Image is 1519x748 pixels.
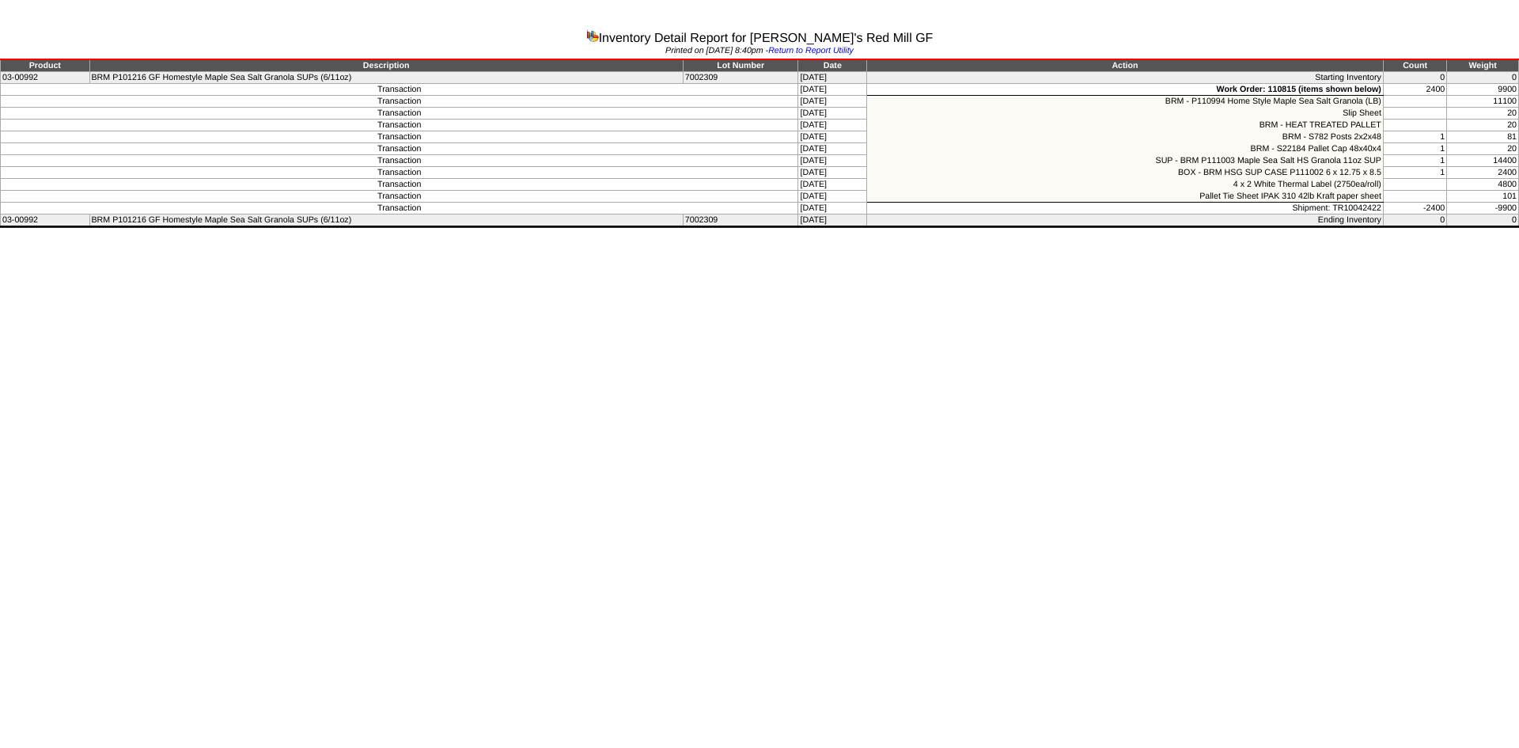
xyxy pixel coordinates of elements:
td: [DATE] [798,215,867,227]
td: 03-00992 [1,72,90,84]
a: Return to Report Utility [768,46,854,55]
td: 11100 [1447,96,1519,108]
td: Work Order: 110815 (items shown below) [867,84,1384,96]
td: Transaction [1,191,798,203]
td: BRM P101216 GF Homestyle Maple Sea Salt Granola SUPs (6/11oz) [89,215,683,227]
td: Lot Number [683,59,798,72]
td: 1 [1383,155,1446,167]
td: BRM - P110994 Home Style Maple Sea Salt Granola (LB) [867,96,1384,108]
img: graph.gif [586,29,599,42]
td: Count [1383,59,1446,72]
td: Transaction [1,96,798,108]
td: Weight [1447,59,1519,72]
td: 7002309 [683,215,798,227]
td: -9900 [1447,203,1519,215]
td: 9900 [1447,84,1519,96]
td: 101 [1447,191,1519,203]
td: Transaction [1,155,798,167]
td: Starting Inventory [867,72,1384,84]
td: Date [798,59,867,72]
td: Transaction [1,179,798,191]
td: Transaction [1,84,798,96]
td: 0 [1447,215,1519,227]
td: [DATE] [798,120,867,131]
td: Product [1,59,90,72]
td: 1 [1383,131,1446,143]
td: 2400 [1383,84,1446,96]
td: [DATE] [798,131,867,143]
td: 20 [1447,120,1519,131]
td: BRM - S22184 Pallet Cap 48x40x4 [867,143,1384,155]
td: Transaction [1,203,798,215]
td: 7002309 [683,72,798,84]
td: Slip Sheet [867,108,1384,120]
td: [DATE] [798,108,867,120]
td: 20 [1447,143,1519,155]
td: 0 [1447,72,1519,84]
td: 0 [1383,215,1446,227]
td: 1 [1383,143,1446,155]
td: BRM - HEAT TREATED PALLET [867,120,1384,131]
td: Transaction [1,120,798,131]
td: 0 [1383,72,1446,84]
td: 4800 [1447,179,1519,191]
td: [DATE] [798,167,867,179]
td: 20 [1447,108,1519,120]
td: 81 [1447,131,1519,143]
td: Description [89,59,683,72]
td: 03-00992 [1,215,90,227]
td: [DATE] [798,72,867,84]
td: Transaction [1,108,798,120]
td: Pallet Tie Sheet IPAK 310 42lb Kraft paper sheet [867,191,1384,203]
td: 14400 [1447,155,1519,167]
td: 4 x 2 White Thermal Label (2750ea/roll) [867,179,1384,191]
td: Transaction [1,143,798,155]
td: 2400 [1447,167,1519,179]
td: BOX - BRM HSG SUP CASE P111002 6 x 12.75 x 8.5 [867,167,1384,179]
td: [DATE] [798,96,867,108]
td: Shipment: TR10042422 [867,203,1384,215]
td: [DATE] [798,179,867,191]
td: [DATE] [798,143,867,155]
td: BRM P101216 GF Homestyle Maple Sea Salt Granola SUPs (6/11oz) [89,72,683,84]
td: [DATE] [798,84,867,96]
td: [DATE] [798,203,867,215]
td: [DATE] [798,191,867,203]
td: Transaction [1,131,798,143]
td: SUP - BRM P111003 Maple Sea Salt HS Granola 11oz SUP [867,155,1384,167]
td: Action [867,59,1384,72]
td: Transaction [1,167,798,179]
td: Ending Inventory [867,215,1384,227]
td: 1 [1383,167,1446,179]
td: [DATE] [798,155,867,167]
td: -2400 [1383,203,1446,215]
td: BRM - S782 Posts 2x2x48 [867,131,1384,143]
